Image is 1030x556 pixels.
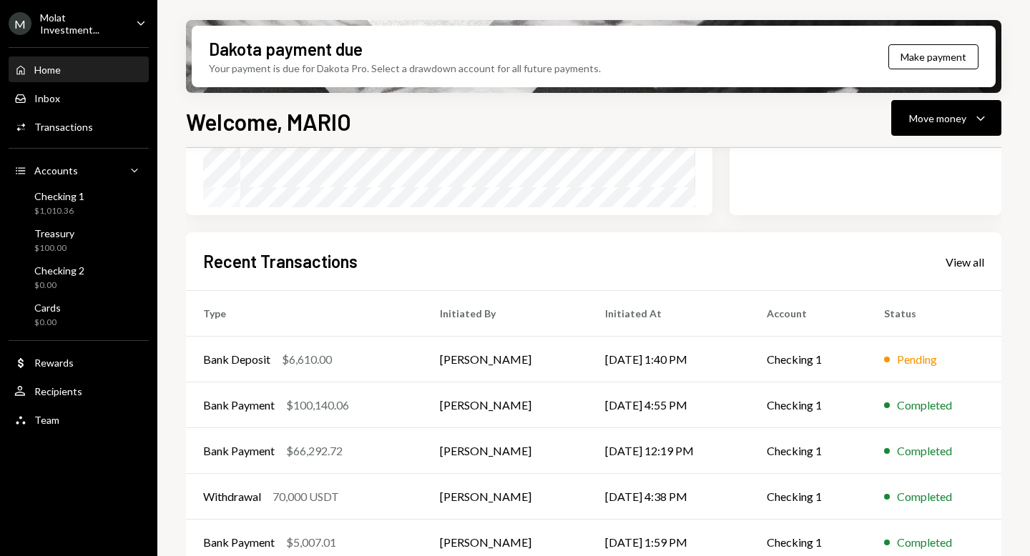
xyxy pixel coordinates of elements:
[34,242,74,254] div: $100.00
[273,488,339,505] div: 70,000 USDT
[34,64,61,76] div: Home
[34,302,61,314] div: Cards
[186,291,423,337] th: Type
[9,223,149,257] a: Treasury$100.00
[9,12,31,35] div: M
[423,382,588,428] td: [PERSON_NAME]
[209,37,363,61] div: Dakota payment due
[9,186,149,220] a: Checking 1$1,010.36
[34,317,61,329] div: $0.00
[203,397,275,414] div: Bank Payment
[34,264,84,277] div: Checking 2
[588,337,750,382] td: [DATE] 1:40 PM
[588,291,750,337] th: Initiated At
[209,61,601,76] div: Your payment is due for Dakota Pro. Select a drawdown account for all future payments.
[9,85,149,111] a: Inbox
[34,205,84,217] div: $1,010.36
[750,474,867,520] td: Checking 1
[34,92,60,104] div: Inbox
[40,11,124,36] div: Molat Investment...
[9,260,149,294] a: Checking 2$0.00
[9,56,149,82] a: Home
[34,385,82,397] div: Recipients
[897,442,952,460] div: Completed
[588,428,750,474] td: [DATE] 12:19 PM
[897,351,937,368] div: Pending
[203,442,275,460] div: Bank Payment
[9,114,149,139] a: Transactions
[286,397,349,414] div: $100,140.06
[891,100,1001,136] button: Move money
[286,442,343,460] div: $66,292.72
[897,534,952,551] div: Completed
[423,337,588,382] td: [PERSON_NAME]
[750,291,867,337] th: Account
[9,407,149,432] a: Team
[186,107,351,136] h1: Welcome, MARIO
[897,397,952,414] div: Completed
[203,249,358,273] h2: Recent Transactions
[34,279,84,292] div: $0.00
[34,190,84,202] div: Checking 1
[750,382,867,428] td: Checking 1
[286,534,336,551] div: $5,007.01
[203,488,261,505] div: Withdrawal
[282,351,332,368] div: $6,610.00
[34,357,74,369] div: Rewards
[423,474,588,520] td: [PERSON_NAME]
[588,382,750,428] td: [DATE] 4:55 PM
[588,474,750,520] td: [DATE] 4:38 PM
[203,351,270,368] div: Bank Deposit
[423,428,588,474] td: [PERSON_NAME]
[750,428,867,474] td: Checking 1
[9,157,149,183] a: Accounts
[909,111,966,126] div: Move money
[34,121,93,133] div: Transactions
[423,291,588,337] th: Initiated By
[946,255,984,269] div: View all
[9,297,149,332] a: Cards$0.00
[9,349,149,375] a: Rewards
[946,254,984,269] a: View all
[34,414,59,426] div: Team
[34,164,78,177] div: Accounts
[34,227,74,239] div: Treasury
[867,291,1001,337] th: Status
[9,378,149,404] a: Recipients
[750,337,867,382] td: Checking 1
[203,534,275,551] div: Bank Payment
[897,488,952,505] div: Completed
[888,44,978,69] button: Make payment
